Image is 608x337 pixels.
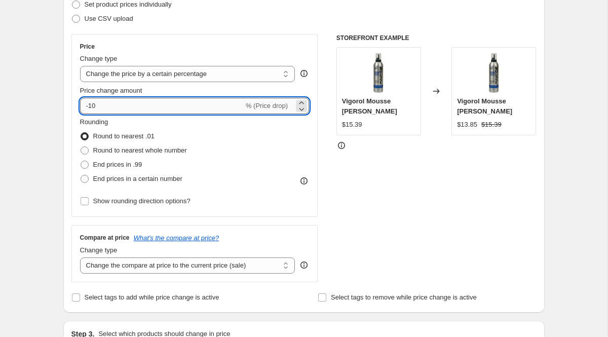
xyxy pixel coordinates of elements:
span: Vigorol Mousse [PERSON_NAME] [457,97,512,115]
span: Select tags to remove while price change is active [331,293,477,301]
div: $13.85 [457,120,477,130]
span: End prices in a certain number [93,175,182,182]
span: % (Price drop) [246,102,288,109]
button: What's the compare at price? [134,234,219,242]
span: Change type [80,55,118,62]
div: help [299,260,309,270]
span: Use CSV upload [85,15,133,22]
strike: $15.39 [481,120,502,130]
span: End prices in .99 [93,161,142,168]
img: mu47101a_rf3hjwqs0lbrbjms_80x.jpg [358,53,399,93]
span: Set product prices individually [85,1,172,8]
span: Round to nearest whole number [93,146,187,154]
h6: STOREFRONT EXAMPLE [336,34,537,42]
span: Rounding [80,118,108,126]
h3: Compare at price [80,234,130,242]
span: Change type [80,246,118,254]
span: Vigorol Mousse [PERSON_NAME] [342,97,397,115]
span: Select tags to add while price change is active [85,293,219,301]
div: $15.39 [342,120,362,130]
input: -15 [80,98,244,114]
span: Show rounding direction options? [93,197,191,205]
img: mu47101a_rf3hjwqs0lbrbjms_80x.jpg [474,53,514,93]
h3: Price [80,43,95,51]
span: Price change amount [80,87,142,94]
span: Round to nearest .01 [93,132,155,140]
div: help [299,68,309,79]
